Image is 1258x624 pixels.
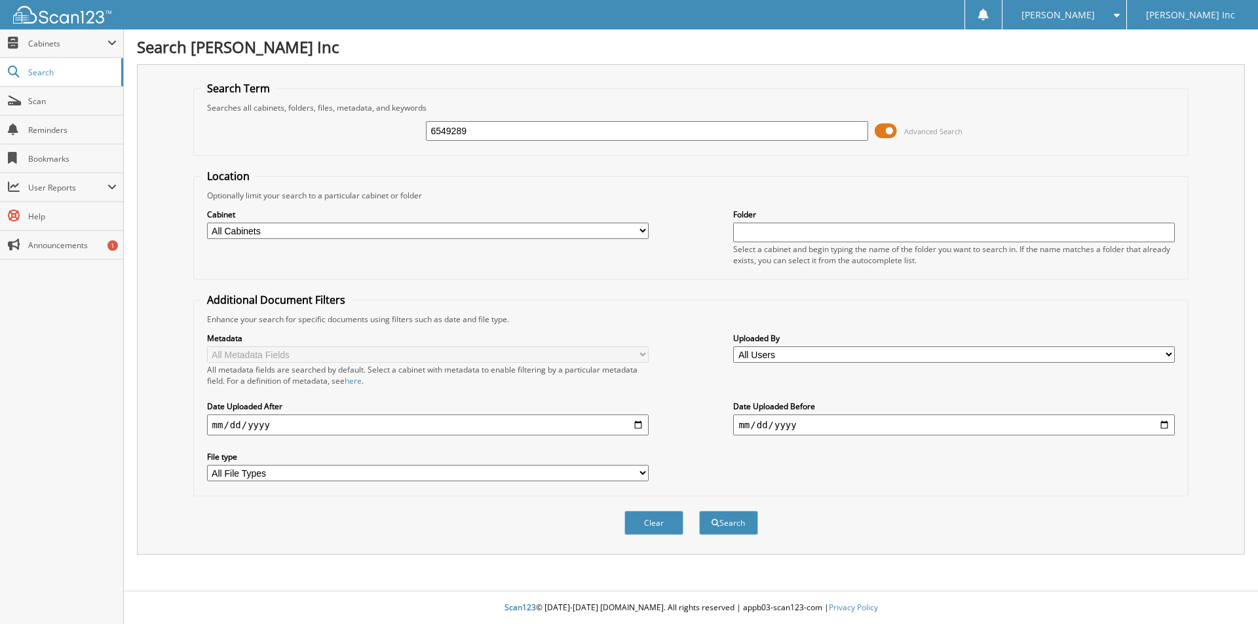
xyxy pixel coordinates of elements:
[28,38,107,49] span: Cabinets
[829,602,878,613] a: Privacy Policy
[1146,11,1235,19] span: [PERSON_NAME] Inc
[28,153,117,164] span: Bookmarks
[200,190,1182,201] div: Optionally limit your search to a particular cabinet or folder
[207,209,649,220] label: Cabinet
[107,240,118,251] div: 1
[699,511,758,535] button: Search
[207,401,649,412] label: Date Uploaded After
[505,602,536,613] span: Scan123
[124,592,1258,624] div: © [DATE]-[DATE] [DOMAIN_NAME]. All rights reserved | appb03-scan123-com |
[733,401,1175,412] label: Date Uploaded Before
[624,511,683,535] button: Clear
[345,375,362,386] a: here
[28,240,117,251] span: Announcements
[733,244,1175,266] div: Select a cabinet and begin typing the name of the folder you want to search in. If the name match...
[904,126,963,136] span: Advanced Search
[200,102,1182,113] div: Searches all cabinets, folders, files, metadata, and keywords
[733,209,1175,220] label: Folder
[733,333,1175,344] label: Uploaded By
[1021,11,1095,19] span: [PERSON_NAME]
[200,81,276,96] legend: Search Term
[733,414,1175,435] input: end
[137,36,1245,58] h1: Search [PERSON_NAME] Inc
[207,451,649,462] label: File type
[13,6,111,24] img: scan123-logo-white.svg
[207,414,649,435] input: start
[200,314,1182,325] div: Enhance your search for specific documents using filters such as date and file type.
[207,364,649,386] div: All metadata fields are searched by default. Select a cabinet with metadata to enable filtering b...
[28,124,117,136] span: Reminders
[28,182,107,193] span: User Reports
[28,67,115,78] span: Search
[207,333,649,344] label: Metadata
[28,96,117,107] span: Scan
[28,211,117,222] span: Help
[200,169,256,183] legend: Location
[200,293,352,307] legend: Additional Document Filters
